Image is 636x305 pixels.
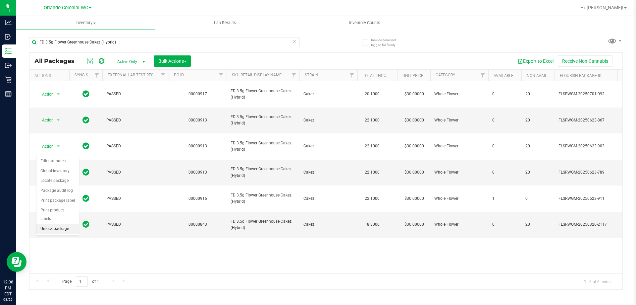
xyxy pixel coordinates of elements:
[57,276,104,287] span: Page of 1
[36,205,79,224] li: Print product labels
[401,141,427,151] span: $30.00000
[492,91,517,97] span: 0
[5,34,12,40] inline-svg: Inbound
[231,88,295,101] span: FD 3.5g Flower Greenhouse Cakez (Hybrid)
[82,194,89,203] span: In Sync
[401,89,427,99] span: $30.00000
[492,117,517,123] span: 0
[44,5,88,11] span: Orlando Colonial WC
[106,169,165,176] span: PASSED
[158,58,186,64] span: Bulk Actions
[36,166,79,176] li: Global inventory
[492,143,517,149] span: 0
[188,144,207,148] a: 00000913
[5,48,12,54] inline-svg: Inventory
[436,73,455,77] a: Category
[108,73,160,77] a: External Lab Test Result
[54,142,63,151] span: select
[525,143,551,149] span: 20
[5,91,12,97] inline-svg: Reports
[16,16,155,30] a: Inventory
[361,141,383,151] span: 22.1000
[82,220,89,229] span: In Sync
[106,91,165,97] span: PASSED
[305,73,318,77] a: Strain
[29,37,300,47] input: Search Package ID, Item Name, SKU, Lot or Part Number...
[525,91,551,97] span: 20
[36,90,54,99] span: Action
[82,168,89,177] span: In Sync
[303,117,353,123] span: Cakez
[361,168,383,177] span: 22.1000
[579,276,616,286] span: 1 - 6 of 6 items
[36,176,79,186] li: Locate package
[492,221,517,228] span: 0
[36,224,79,234] li: Unlock package
[361,220,383,229] span: 18.8000
[289,70,299,81] a: Filter
[303,195,353,202] span: Cakez
[231,166,295,179] span: FD 3.5g Flower Greenhouse Cakez (Hybrid)
[231,114,295,126] span: FD 3.5g Flower Greenhouse Cakez (Hybrid)
[295,16,434,30] a: Inventory Counts
[363,73,387,78] a: Total THC%
[580,5,623,10] span: Hi, [PERSON_NAME]!
[3,279,13,297] p: 12:06 PM EDT
[361,115,383,125] span: 22.1000
[527,73,556,78] a: Non-Available
[494,73,513,78] a: Available
[75,73,100,77] a: Sync Status
[82,141,89,151] span: In Sync
[513,55,558,67] button: Export to Excel
[188,222,207,227] a: 00000843
[106,143,165,149] span: PASSED
[54,90,63,99] span: select
[525,117,551,123] span: 20
[231,192,295,205] span: FD 3.5g Flower Greenhouse Cakez (Hybrid)
[303,91,353,97] span: Cakez
[5,19,12,26] inline-svg: Analytics
[36,156,79,166] li: Edit attributes
[477,70,488,81] a: Filter
[34,57,81,65] span: All Packages
[34,73,67,78] div: Actions
[340,20,389,26] span: Inventory Counts
[401,115,427,125] span: $30.00000
[188,118,207,122] a: 00000913
[36,196,79,206] li: Print package label
[346,70,357,81] a: Filter
[401,194,427,203] span: $30.00000
[371,38,404,47] span: Include items not tagged for facility
[231,218,295,231] span: FD 3.5g Flower Greenhouse Cakez (Hybrid)
[3,297,13,302] p: 08/25
[558,195,623,202] span: FLSRWGM-20250623-911
[188,92,207,96] a: 00000917
[54,115,63,125] span: select
[158,70,169,81] a: Filter
[5,76,12,83] inline-svg: Retail
[188,196,207,201] a: 00000916
[492,195,517,202] span: 1
[82,89,89,99] span: In Sync
[36,186,79,196] li: Package audit log
[303,143,353,149] span: Cakez
[205,20,245,26] span: Lab Results
[303,221,353,228] span: Cakez
[558,91,623,97] span: FLSRWGM-20250701-092
[91,70,102,81] a: Filter
[560,73,602,78] a: Flourish Package ID
[303,169,353,176] span: Cakez
[558,55,612,67] button: Receive Non-Cannabis
[401,168,427,177] span: $30.00000
[216,70,227,81] a: Filter
[402,73,423,78] a: Unit Price
[82,115,89,125] span: In Sync
[154,55,191,67] button: Bulk Actions
[434,91,484,97] span: Whole Flower
[558,117,623,123] span: FLSRWGM-20250623-867
[434,143,484,149] span: Whole Flower
[16,20,155,26] span: Inventory
[188,170,207,175] a: 00000913
[5,62,12,69] inline-svg: Outbound
[434,221,484,228] span: Whole Flower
